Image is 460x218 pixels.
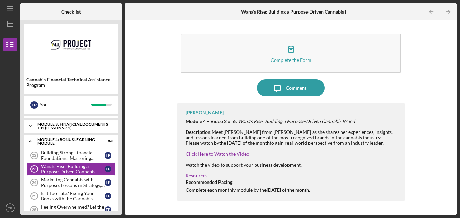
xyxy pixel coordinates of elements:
[105,193,111,199] div: T P
[30,101,38,109] div: T P
[32,167,36,171] tspan: 23
[186,118,237,124] strong: Module 4 – Video 2 of 6:
[186,162,398,168] div: Watch the video to support your business development.
[271,57,312,63] div: Complete the Form
[40,99,91,111] div: You
[27,176,115,189] a: 24Marketing Cannabis with Purpose: Lessons in Strategy, Storytelling, and ScaleTP
[32,208,36,212] tspan: 26
[186,173,207,178] a: Resources
[41,191,105,201] div: Is It Too Late? Fixing Your Books with the Cannabis Chart of Accounts
[286,79,306,96] div: Comment
[26,77,116,88] div: Cannabis Financial Technical Assistance Program
[105,179,111,186] div: T P
[238,118,355,124] em: Wana’s Rise: Building a Purpose-Driven Cannabis Brand
[27,149,115,162] a: 22Building Strong Financial Foundations: Mastering Projections, Cash Flow, and Startup CapitalTP
[105,152,111,159] div: T P
[3,201,17,215] button: TP
[41,150,105,161] div: Building Strong Financial Foundations: Mastering Projections, Cash Flow, and Startup Capital
[27,189,115,203] a: 25Is It Too Late? Fixing Your Books with the Cannabis Chart of AccountsTP
[27,203,115,216] a: 26Feeling Overwhelmed? Let the Cannabis Chart of Accounts Be Your First StepTP
[41,204,105,215] div: Feeling Overwhelmed? Let the Cannabis Chart of Accounts Be Your First Step
[105,206,111,213] div: T P
[257,79,325,96] button: Comment
[8,206,12,210] text: TP
[24,27,118,68] img: Product logo
[32,194,36,198] tspan: 25
[186,179,234,185] strong: Recommended Pacing:
[61,9,81,15] b: Checklist
[105,166,111,172] div: T P
[27,162,115,176] a: 23Wana’s Rise: Building a Purpose-Driven Cannabis BrandTP
[41,177,105,188] div: Marketing Cannabis with Purpose: Lessons in Strategy, Storytelling, and Scale
[186,110,224,115] div: [PERSON_NAME]
[219,140,270,146] strong: the [DATE] of the month
[101,139,113,143] div: 0 / 8
[267,187,309,193] strong: [DATE] of the month
[186,151,249,157] a: Click Here to Watch the Video
[37,138,96,145] div: Module 4: Bonus Learning Module
[186,178,398,194] p: Complete each monthly module by the .
[32,180,37,185] tspan: 24
[181,34,401,73] button: Complete the Form
[32,153,36,158] tspan: 22
[186,124,398,146] div: Meet [PERSON_NAME] from [PERSON_NAME] as she shares her experiences, insights, and lessons learne...
[186,129,212,135] strong: Description:
[241,9,358,15] b: Wana’s Rise: Building a Purpose-Driven Cannabis Brand
[37,122,110,130] div: Module 3: Financial Documents 102 (Lesson 9-12)
[41,164,105,174] div: Wana’s Rise: Building a Purpose-Driven Cannabis Brand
